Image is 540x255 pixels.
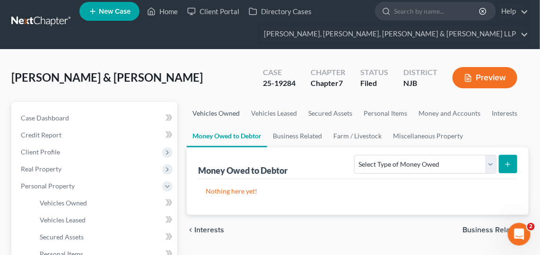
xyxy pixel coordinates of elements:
[21,148,60,156] span: Client Profile
[21,165,61,173] span: Real Property
[462,226,529,234] button: Business Related chevron_right
[13,127,177,144] a: Credit Report
[21,114,69,122] span: Case Dashboard
[183,3,244,20] a: Client Portal
[527,223,535,230] span: 2
[32,212,177,229] a: Vehicles Leased
[187,102,245,125] a: Vehicles Owned
[394,2,480,20] input: Search by name...
[263,78,296,89] div: 25-19284
[403,78,437,89] div: NJB
[267,125,328,147] a: Business Related
[453,67,517,88] button: Preview
[387,125,469,147] a: Miscellaneous Property
[508,223,531,246] iframe: Intercom live chat
[360,78,388,89] div: Filed
[263,67,296,78] div: Case
[32,195,177,212] a: Vehicles Owned
[403,67,437,78] div: District
[21,131,61,139] span: Credit Report
[32,229,177,246] a: Secured Assets
[311,78,345,89] div: Chapter
[303,102,358,125] a: Secured Assets
[187,125,267,147] a: Money Owed to Debtor
[413,102,486,125] a: Money and Accounts
[194,226,224,234] span: Interests
[40,199,87,207] span: Vehicles Owned
[358,102,413,125] a: Personal Items
[40,233,84,241] span: Secured Assets
[328,125,387,147] a: Farm / Livestock
[486,102,523,125] a: Interests
[187,226,194,234] i: chevron_left
[21,182,75,190] span: Personal Property
[11,70,203,84] span: [PERSON_NAME] & [PERSON_NAME]
[198,165,289,176] div: Money Owed to Debtor
[496,3,528,20] a: Help
[462,226,521,234] span: Business Related
[360,67,388,78] div: Status
[99,8,131,15] span: New Case
[40,216,86,224] span: Vehicles Leased
[187,226,224,234] button: chevron_left Interests
[206,187,510,196] p: Nothing here yet!
[259,25,528,42] a: [PERSON_NAME], [PERSON_NAME], [PERSON_NAME] & [PERSON_NAME] LLP
[245,102,303,125] a: Vehicles Leased
[13,110,177,127] a: Case Dashboard
[142,3,183,20] a: Home
[311,67,345,78] div: Chapter
[244,3,316,20] a: Directory Cases
[339,78,343,87] span: 7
